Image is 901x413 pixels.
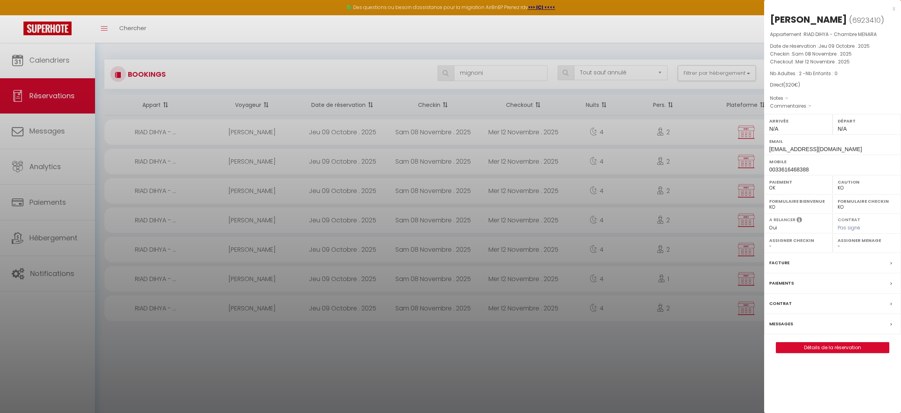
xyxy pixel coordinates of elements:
p: Appartement : [770,31,895,38]
button: Détails de la réservation [776,342,889,353]
label: Paiements [769,279,794,287]
div: x [764,4,895,13]
span: 6923410 [852,15,881,25]
label: Formulaire Bienvenue [769,197,827,205]
label: A relancer [769,216,795,223]
label: Arrivée [769,117,827,125]
label: Messages [769,320,793,328]
span: - [786,95,788,101]
div: [PERSON_NAME] [770,13,847,26]
span: - [809,103,811,109]
p: Commentaires : [770,102,895,110]
p: Notes : [770,94,895,102]
label: Assigner Menage [838,236,896,244]
label: Caution [838,178,896,186]
label: Formulaire Checkin [838,197,896,205]
span: [EMAIL_ADDRESS][DOMAIN_NAME] [769,146,862,152]
span: 0033616468388 [769,166,809,173]
label: Assigner Checkin [769,236,827,244]
span: Nb Enfants : 0 [806,70,838,77]
span: Jeu 09 Octobre . 2025 [818,43,870,49]
label: Mobile [769,158,896,166]
label: Facture [769,259,790,267]
i: Sélectionner OUI si vous souhaiter envoyer les séquences de messages post-checkout [797,216,802,225]
span: RIAD DIHYA - Chambre MENARA [804,31,877,38]
span: N/A [838,126,847,132]
label: Email [769,137,896,145]
span: Pas signé [838,224,860,231]
span: Sam 08 Novembre . 2025 [792,50,852,57]
span: ( €) [783,81,800,88]
span: Nb Adultes : 2 - [770,70,838,77]
label: Paiement [769,178,827,186]
span: N/A [769,126,778,132]
p: Date de réservation : [770,42,895,50]
label: Contrat [838,216,860,222]
label: Départ [838,117,896,125]
a: Détails de la réservation [776,343,889,353]
span: ( ) [849,14,884,25]
span: 320 [785,81,794,88]
span: Mer 12 Novembre . 2025 [795,58,850,65]
div: Direct [770,81,895,89]
p: Checkin : [770,50,895,58]
p: Checkout : [770,58,895,66]
label: Contrat [769,299,792,308]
